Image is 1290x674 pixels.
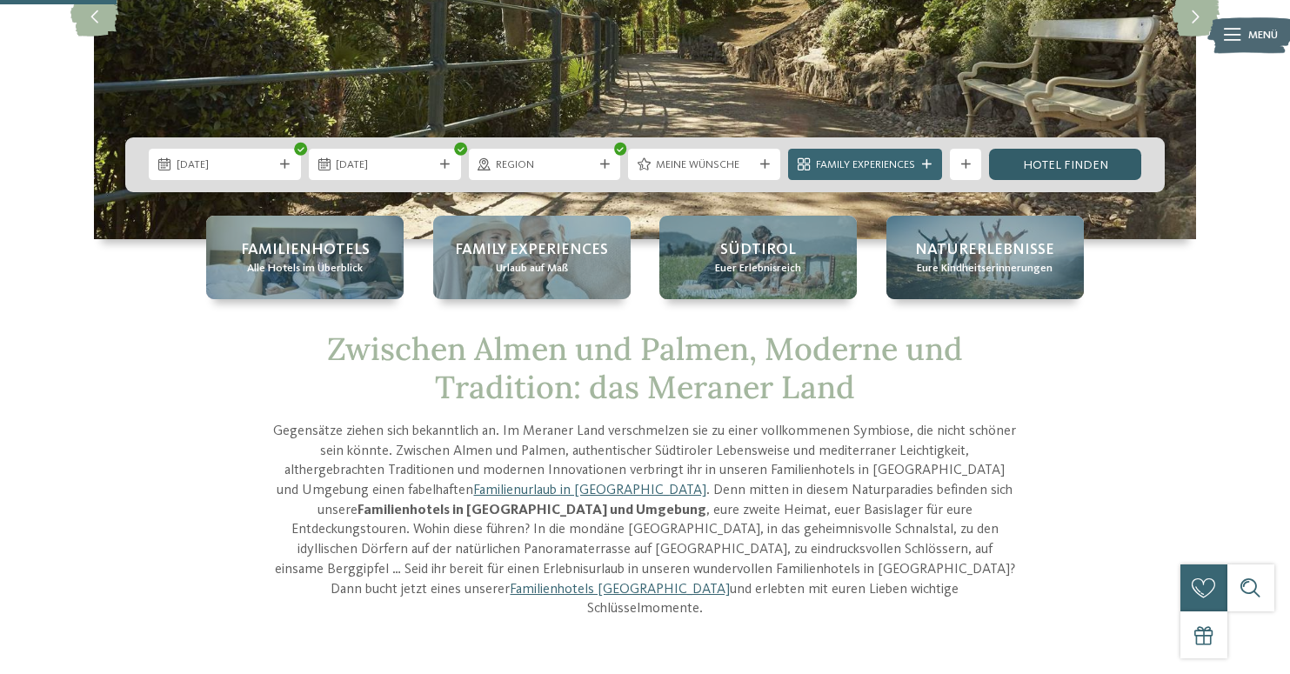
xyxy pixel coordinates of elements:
[433,216,631,299] a: Familienhotels in Meran – Abwechslung pur! Family Experiences Urlaub auf Maß
[496,157,593,173] span: Region
[510,583,730,597] a: Familienhotels [GEOGRAPHIC_DATA]
[715,261,801,277] span: Euer Erlebnisreich
[886,216,1084,299] a: Familienhotels in Meran – Abwechslung pur! Naturerlebnisse Eure Kindheitserinnerungen
[659,216,857,299] a: Familienhotels in Meran – Abwechslung pur! Südtirol Euer Erlebnisreich
[917,261,1053,277] span: Eure Kindheitserinnerungen
[455,239,608,261] span: Family Experiences
[816,157,915,173] span: Family Experiences
[206,216,404,299] a: Familienhotels in Meran – Abwechslung pur! Familienhotels Alle Hotels im Überblick
[473,484,706,497] a: Familienurlaub in [GEOGRAPHIC_DATA]
[177,157,274,173] span: [DATE]
[241,239,370,261] span: Familienhotels
[915,239,1054,261] span: Naturerlebnisse
[989,149,1141,180] a: Hotel finden
[358,504,706,517] strong: Familienhotels in [GEOGRAPHIC_DATA] und Umgebung
[327,329,963,406] span: Zwischen Almen und Palmen, Moderne und Tradition: das Meraner Land
[336,157,433,173] span: [DATE]
[656,157,753,173] span: Meine Wünsche
[496,261,568,277] span: Urlaub auf Maß
[720,239,796,261] span: Südtirol
[273,422,1018,619] p: Gegensätze ziehen sich bekanntlich an. Im Meraner Land verschmelzen sie zu einer vollkommenen Sym...
[247,261,363,277] span: Alle Hotels im Überblick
